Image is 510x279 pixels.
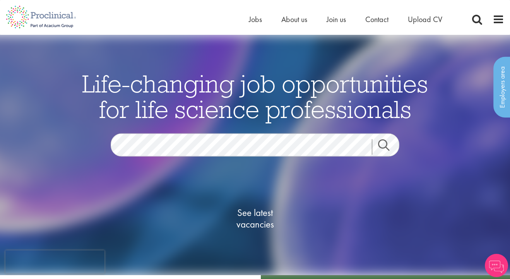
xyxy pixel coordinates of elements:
span: See latest vacancies [216,207,294,230]
a: Join us [327,14,346,24]
img: Chatbot [485,254,508,277]
a: Contact [365,14,388,24]
a: Jobs [249,14,262,24]
a: See latestvacancies [216,176,294,261]
a: Job search submit button [372,139,405,154]
span: Life-changing job opportunities for life science professionals [82,68,428,124]
a: Upload CV [408,14,442,24]
iframe: reCAPTCHA [5,250,104,274]
a: About us [281,14,307,24]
